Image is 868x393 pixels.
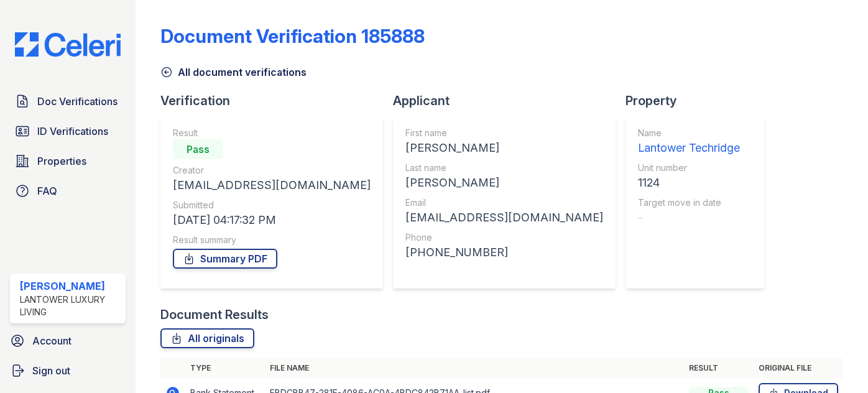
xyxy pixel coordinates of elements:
div: Last name [405,162,603,174]
a: Account [5,328,131,353]
div: Unit number [638,162,740,174]
img: CE_Logo_Blue-a8612792a0a2168367f1c8372b55b34899dd931a85d93a1a3d3e32e68fde9ad4.png [5,32,131,56]
span: Doc Verifications [37,94,118,109]
a: Summary PDF [173,249,277,269]
span: Account [32,333,72,348]
div: Pass [173,139,223,159]
div: Phone [405,231,603,244]
div: First name [405,127,603,139]
div: Target move in date [638,196,740,209]
span: ID Verifications [37,124,108,139]
div: [PERSON_NAME] [405,174,603,192]
th: File name [265,358,684,378]
div: [PERSON_NAME] [20,279,121,294]
div: Submitted [173,199,371,211]
div: Document Results [160,306,269,323]
span: FAQ [37,183,57,198]
a: Properties [10,149,126,173]
a: All document verifications [160,65,307,80]
div: Lantower Luxury Living [20,294,121,318]
div: Document Verification 185888 [160,25,425,47]
div: Property [626,92,775,109]
div: Verification [160,92,393,109]
a: FAQ [10,178,126,203]
a: ID Verifications [10,119,126,144]
div: [EMAIL_ADDRESS][DOMAIN_NAME] [405,209,603,226]
div: [PHONE_NUMBER] [405,244,603,261]
th: Result [684,358,754,378]
a: Sign out [5,358,131,383]
a: Name Lantower Techridge [638,127,740,157]
div: 1124 [638,174,740,192]
div: [DATE] 04:17:32 PM [173,211,371,229]
div: - [638,209,740,226]
div: [PERSON_NAME] [405,139,603,157]
div: Name [638,127,740,139]
th: Original file [754,358,843,378]
a: All originals [160,328,254,348]
span: Sign out [32,363,70,378]
a: Doc Verifications [10,89,126,114]
div: [EMAIL_ADDRESS][DOMAIN_NAME] [173,177,371,194]
div: Result [173,127,371,139]
div: Result summary [173,234,371,246]
th: Type [185,358,265,378]
div: Creator [173,164,371,177]
div: Applicant [393,92,626,109]
span: Properties [37,154,86,169]
div: Lantower Techridge [638,139,740,157]
div: Email [405,196,603,209]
